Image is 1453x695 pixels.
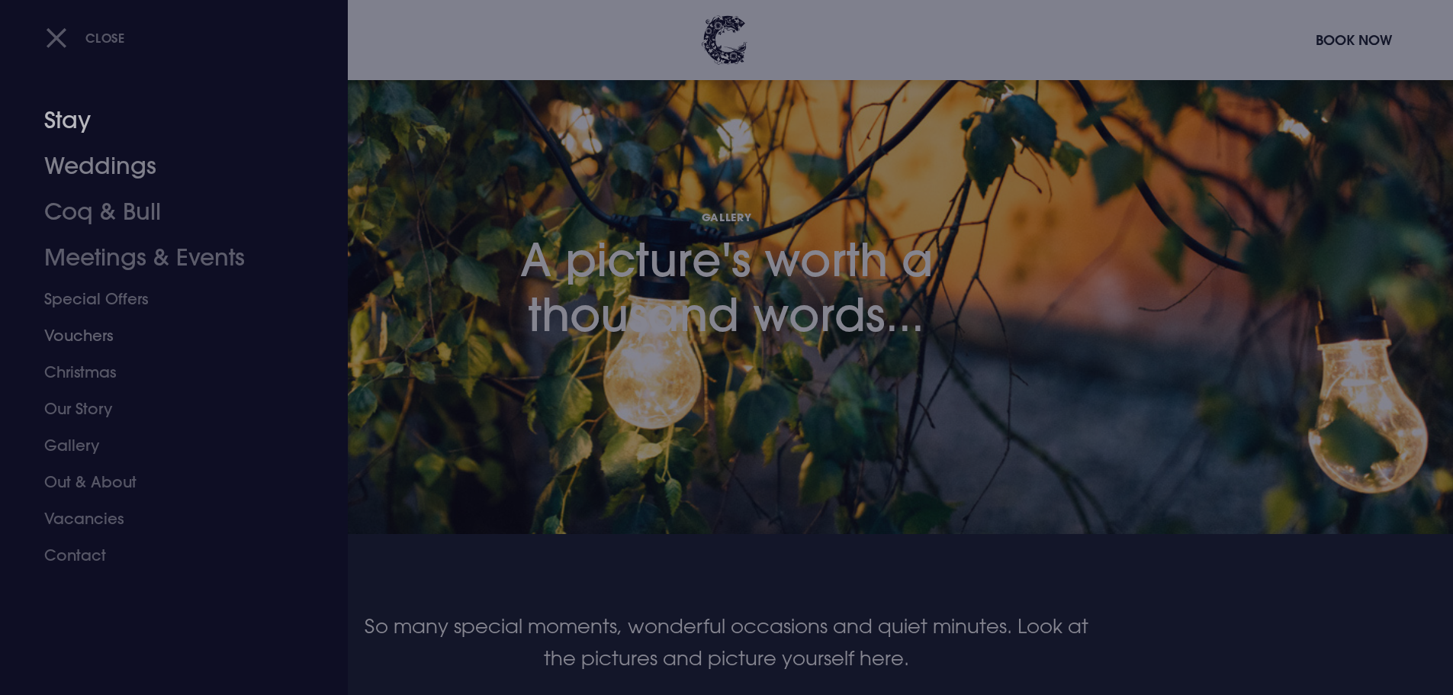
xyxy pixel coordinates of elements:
a: Gallery [44,427,285,464]
a: Vacancies [44,500,285,537]
button: Close [46,22,125,53]
a: Special Offers [44,281,285,317]
a: Vouchers [44,317,285,354]
a: Christmas [44,354,285,391]
a: Coq & Bull [44,189,285,235]
a: Stay [44,98,285,143]
a: Weddings [44,143,285,189]
a: Out & About [44,464,285,500]
a: Contact [44,537,285,574]
a: Our Story [44,391,285,427]
a: Meetings & Events [44,235,285,281]
span: Close [85,30,125,46]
